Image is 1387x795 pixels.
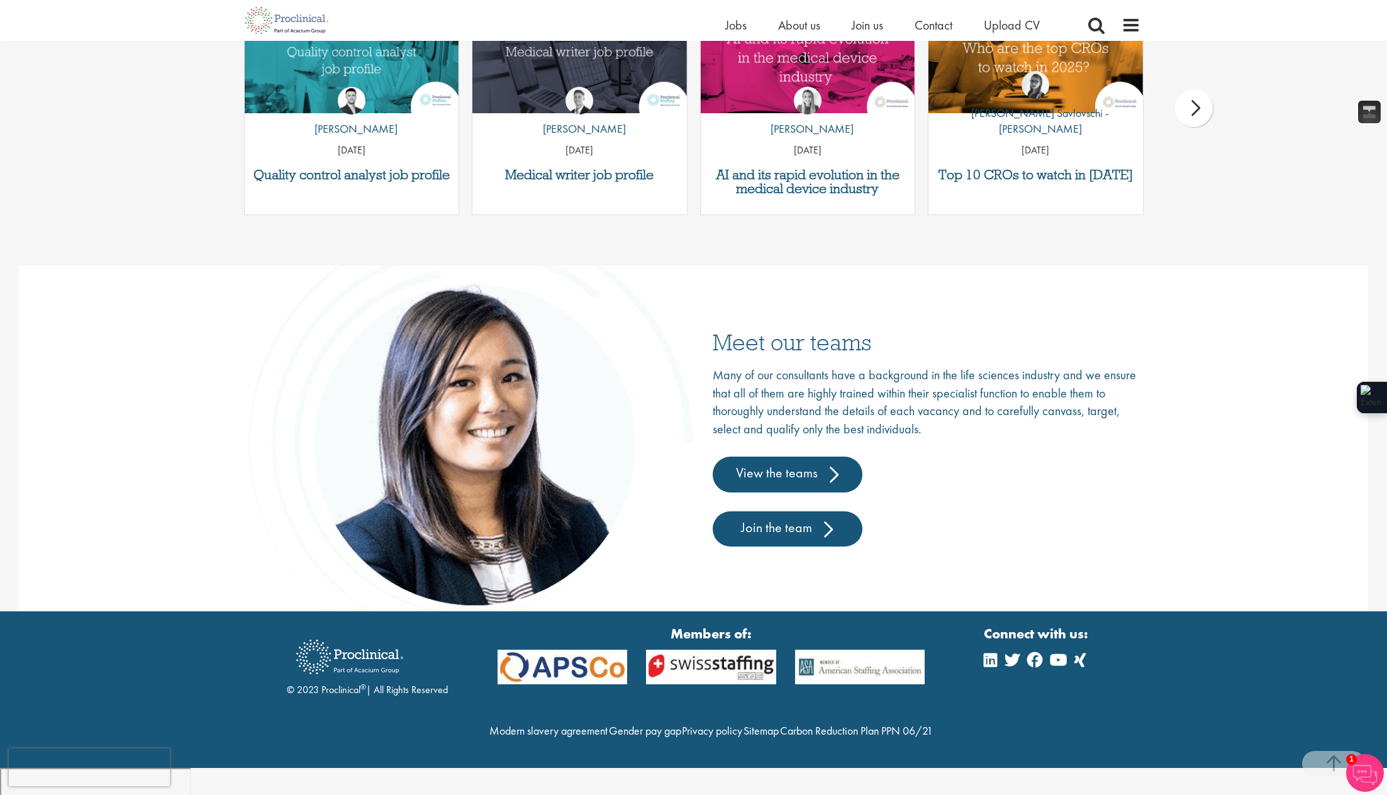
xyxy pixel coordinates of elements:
[488,650,637,684] img: APSCo
[744,723,779,738] a: Sitemap
[1022,71,1049,99] img: Theodora Savlovschi - Wicks
[305,87,398,143] a: Joshua Godden [PERSON_NAME]
[928,71,1143,143] a: Theodora Savlovschi - Wicks [PERSON_NAME] Savlovschi - [PERSON_NAME]
[701,143,915,158] p: [DATE]
[761,121,854,137] p: [PERSON_NAME]
[761,87,854,143] a: Hannah Burke [PERSON_NAME]
[928,143,1143,158] p: [DATE]
[533,87,626,143] a: George Watson [PERSON_NAME]
[725,17,747,33] a: Jobs
[780,723,933,738] a: Carbon Reduction Plan PPN 06/21
[713,366,1140,547] div: Many of our consultants have a background in the life sciences industry and we ensure that all of...
[245,2,459,113] img: quality control analyst job profile
[1346,754,1384,792] img: Chatbot
[701,2,915,113] a: Link to a post
[565,87,593,114] img: George Watson
[479,168,681,182] a: Medical writer job profile
[682,723,742,738] a: Privacy policy
[251,168,453,182] a: Quality control analyst job profile
[1346,754,1357,765] span: 1
[713,511,862,547] a: Join the team
[928,105,1143,137] p: [PERSON_NAME] Savlovschi - [PERSON_NAME]
[984,624,1091,643] strong: Connect with us:
[498,624,925,643] strong: Members of:
[637,650,786,684] img: APSCo
[701,2,915,113] img: AI and Its Impact on the Medical Device Industry | Proclinical
[472,2,687,113] img: Medical writer job profile
[305,121,398,137] p: [PERSON_NAME]
[707,168,909,196] a: AI and its rapid evolution in the medical device industry
[778,17,820,33] a: About us
[338,87,365,114] img: Joshua Godden
[1361,385,1383,410] img: Extension Icon
[9,748,170,786] iframe: reCAPTCHA
[472,2,687,113] a: Link to a post
[472,143,687,158] p: [DATE]
[609,723,681,738] a: Gender pay gap
[287,630,448,698] div: © 2023 Proclinical | All Rights Reserved
[713,330,1140,353] h3: Meet our teams
[984,17,1040,33] a: Upload CV
[533,121,626,137] p: [PERSON_NAME]
[360,682,366,692] sup: ®
[713,457,862,492] a: View the teams
[852,17,883,33] a: Join us
[247,221,694,639] img: people
[287,631,413,683] img: Proclinical Recruitment
[786,650,935,684] img: APSCo
[245,143,459,158] p: [DATE]
[245,2,459,113] a: Link to a post
[794,87,822,114] img: Hannah Burke
[935,168,1137,182] a: Top 10 CROs to watch in [DATE]
[1175,89,1213,127] div: next
[489,723,608,738] a: Modern slavery agreement
[915,17,952,33] a: Contact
